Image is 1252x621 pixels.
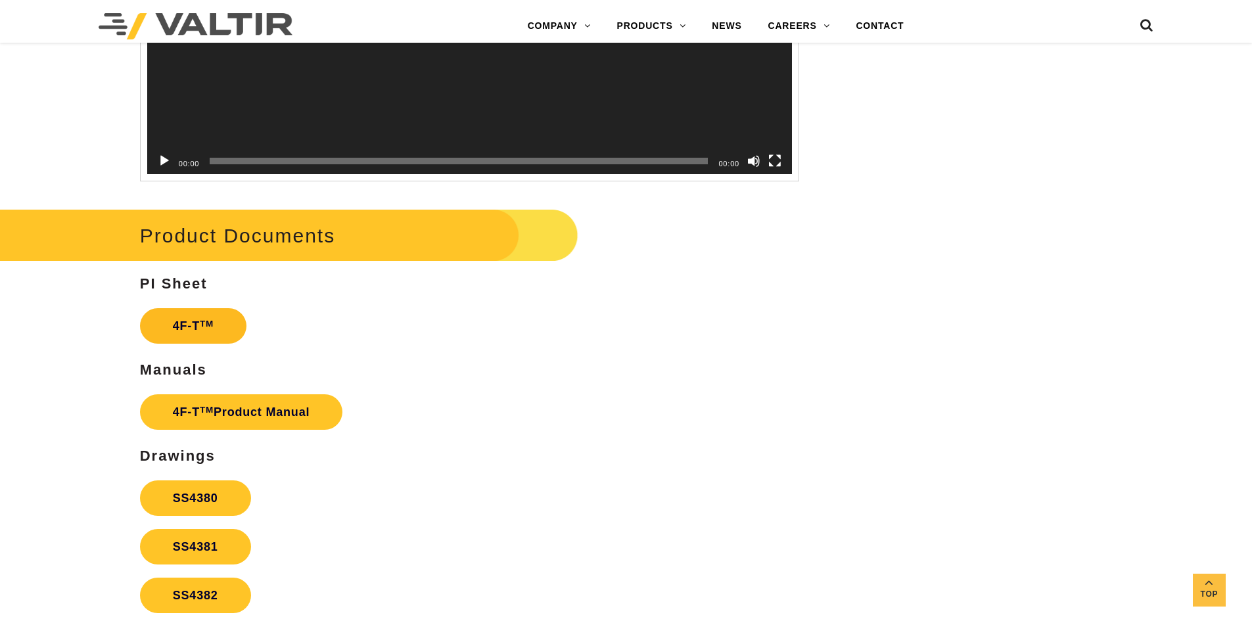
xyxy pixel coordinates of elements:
span: Time Slider [210,158,708,164]
a: SS4381 [140,529,251,564]
button: Play [158,154,171,168]
strong: Manuals [140,361,207,378]
a: NEWS [699,13,754,39]
sup: TM [200,319,214,329]
a: PRODUCTS [604,13,699,39]
a: SS4380 [140,480,251,516]
strong: PI Sheet [140,275,208,292]
a: Top [1193,574,1226,607]
strong: Drawings [140,448,216,464]
button: Fullscreen [768,154,781,168]
img: Valtir [99,13,292,39]
span: 00:00 [179,160,200,168]
a: CAREERS [755,13,843,39]
a: CONTACT [843,13,917,39]
span: 00:00 [718,160,739,168]
sup: TM [200,405,214,415]
a: 4F-TTM [140,308,246,344]
a: COMPANY [515,13,604,39]
button: Mute [747,154,760,168]
span: Top [1193,587,1226,602]
a: SS4382 [140,578,251,613]
a: 4F-TTMProduct Manual [140,394,343,430]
